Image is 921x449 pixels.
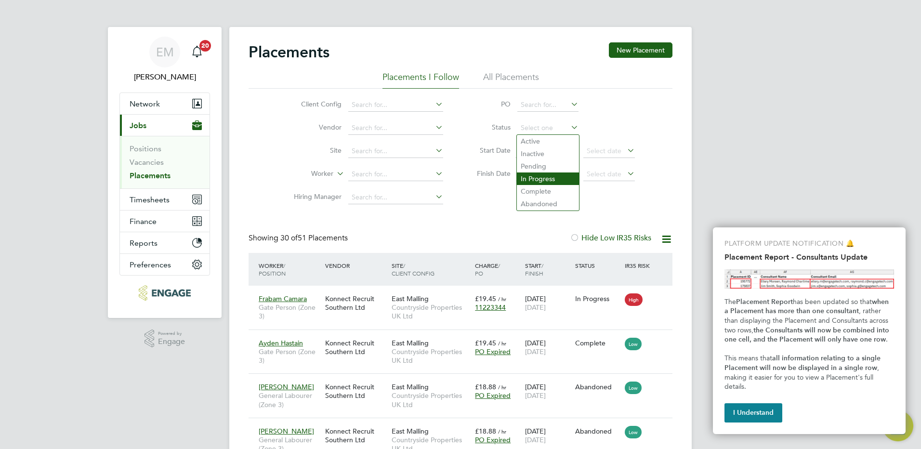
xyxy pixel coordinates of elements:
div: Start [523,257,573,282]
li: In Progress [517,172,579,185]
div: IR35 Risk [622,257,656,274]
span: Countryside Properties UK Ltd [392,347,470,365]
strong: all information relating to a single Placement will now be displayed in a single row [724,354,882,372]
a: Placements [130,171,171,180]
span: [DATE] [525,347,546,356]
span: 30 of [280,233,298,243]
div: Vendor [323,257,389,274]
span: 20 [199,40,211,52]
span: East Malling [392,383,429,391]
span: Select date [587,146,621,155]
span: Jobs [130,121,146,130]
span: [DATE] [525,436,546,444]
a: Go to home page [119,285,210,301]
span: East Malling [392,339,429,347]
nav: Main navigation [108,27,222,318]
input: Search for... [348,191,443,204]
strong: Placement Report [736,298,793,306]
span: £18.88 [475,383,496,391]
span: PO Expired [475,436,511,444]
span: Low [625,382,642,394]
div: Konnect Recruit Southern Ltd [323,290,389,317]
input: Search for... [348,98,443,112]
span: / PO [475,262,500,277]
span: Timesheets [130,195,170,204]
span: East Malling [392,294,429,303]
div: Showing [249,233,350,243]
span: 51 Placements [280,233,348,243]
span: This means that [724,354,772,362]
span: Reports [130,238,158,248]
h2: Placement Report - Consultants Update [724,252,894,262]
span: Countryside Properties UK Ltd [392,303,470,320]
p: PLATFORM UPDATE NOTIFICATION 🔔 [724,239,894,249]
img: Highlight Placement ID, Consultant Name and Email, in the Placements report [724,269,894,289]
input: Search for... [348,168,443,181]
span: / Position [259,262,286,277]
span: 11223344 [475,303,506,312]
span: [DATE] [525,303,546,312]
span: General Labourer (Zone 3) [259,391,320,409]
span: / hr [498,428,506,435]
span: High [625,293,643,306]
label: Worker [278,169,333,179]
li: Placements I Follow [382,71,459,89]
span: [PERSON_NAME] [259,383,314,391]
div: Abandoned [575,427,620,436]
span: Low [625,426,642,438]
input: Search for... [348,145,443,158]
a: Positions [130,144,161,153]
li: Inactive [517,147,579,160]
input: Search for... [517,98,579,112]
span: has been updated so that [793,298,872,306]
li: Complete [517,185,579,198]
span: Powered by [158,330,185,338]
label: Vendor [286,123,342,132]
div: Konnect Recruit Southern Ltd [323,378,389,405]
span: £19.45 [475,294,496,303]
div: Konnect Recruit Southern Ltd [323,334,389,361]
div: Abandoned [575,383,620,391]
div: Konnect Recruit Southern Ltd [323,422,389,449]
div: Status [573,257,623,274]
button: I Understand [724,403,782,423]
span: Gate Person (Zone 3) [259,303,320,320]
span: PO Expired [475,391,511,400]
li: All Placements [483,71,539,89]
input: Select one [517,121,579,135]
label: Hiring Manager [286,192,342,201]
input: Search for... [348,121,443,135]
div: [DATE] [523,422,573,449]
div: In Progress [575,294,620,303]
div: Worker [256,257,323,282]
span: £19.45 [475,339,496,347]
label: PO [467,100,511,108]
a: Go to account details [119,37,210,83]
span: Countryside Properties UK Ltd [392,391,470,409]
h2: Placements [249,42,329,62]
span: East Malling [392,427,429,436]
span: / Client Config [392,262,434,277]
span: , rather than displaying the Placement and Consultants across two rows, [724,307,890,334]
span: Ayden Hastain [259,339,303,347]
span: , making it easier for you to view a Placement's full details. [724,364,881,391]
label: Finish Date [467,169,511,178]
span: Frabam Camara [259,294,307,303]
span: Gate Person (Zone 3) [259,347,320,365]
div: Charge [473,257,523,282]
div: Placement Report Consultants Update [713,227,906,434]
label: Start Date [467,146,511,155]
span: Preferences [130,260,171,269]
label: Client Config [286,100,342,108]
span: Low [625,338,642,350]
span: / Finish [525,262,543,277]
label: Hide Low IR35 Risks [570,233,651,243]
span: Select date [587,170,621,178]
span: EM [156,46,174,58]
span: PO Expired [475,347,511,356]
li: Abandoned [517,198,579,210]
span: [DATE] [525,391,546,400]
label: Site [286,146,342,155]
span: [PERSON_NAME] [259,427,314,436]
button: New Placement [609,42,672,58]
